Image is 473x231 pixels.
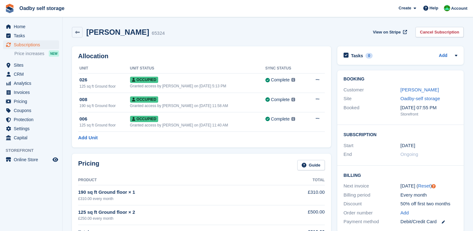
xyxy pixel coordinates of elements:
div: Discount [344,200,400,208]
span: Protection [14,115,51,124]
a: menu [3,133,59,142]
h2: Billing [344,172,457,178]
div: 008 [79,96,130,103]
a: Guide [297,160,325,170]
h2: Tasks [351,53,363,59]
div: Next invoice [344,182,400,190]
div: 125 sq ft Ground floor × 2 [78,209,287,216]
span: Capital [14,133,51,142]
a: menu [3,70,59,79]
div: £250.00 every month [78,216,287,221]
span: Sites [14,61,51,69]
span: Help [430,5,438,11]
span: Analytics [14,79,51,88]
a: menu [3,40,59,49]
th: Unit Status [130,64,265,74]
a: menu [3,61,59,69]
a: menu [3,106,59,115]
span: View on Stripe [373,29,401,35]
div: Debit/Credit Card [400,218,457,225]
span: Occupied [130,96,158,103]
div: Every month [400,192,457,199]
a: View on Stripe [370,27,408,37]
div: [DATE] 07:55 PM [400,104,457,111]
a: Preview store [52,156,59,163]
div: 65324 [152,30,165,37]
div: 125 sq ft Ground floor [79,122,130,128]
span: Tasks [14,31,51,40]
div: End [344,151,400,158]
div: 125 sq ft Ground floor [79,84,130,89]
a: Oadby self storage [17,3,67,13]
a: Oadby-self storage [400,96,440,101]
th: Sync Status [265,64,307,74]
img: icon-info-grey-7440780725fd019a000dd9b08b2336e03edf1995a4989e88bcd33f0948082b44.svg [291,117,295,121]
div: Payment method [344,218,400,225]
div: Complete [271,96,290,103]
div: 190 sq ft Ground floor [79,103,130,109]
span: CRM [14,70,51,79]
span: Occupied [130,116,158,122]
a: menu [3,88,59,97]
div: Complete [271,116,290,122]
div: Granted access by [PERSON_NAME] on [DATE] 11:40 AM [130,122,265,128]
a: menu [3,124,59,133]
img: icon-info-grey-7440780725fd019a000dd9b08b2336e03edf1995a4989e88bcd33f0948082b44.svg [291,78,295,82]
div: Storefront [400,111,457,117]
span: Settings [14,124,51,133]
span: Subscriptions [14,40,51,49]
h2: Allocation [78,53,325,60]
div: NEW [49,50,59,57]
img: stora-icon-8386f47178a22dfd0bd8f6a31ec36ba5ce8667c1dd55bd0f319d3a0aa187defe.svg [5,4,14,13]
a: Add [439,52,447,59]
div: Granted access by [PERSON_NAME] on [DATE] 11:58 AM [130,103,265,109]
span: Online Store [14,155,51,164]
span: Ongoing [400,151,418,157]
span: Account [451,5,467,12]
div: Site [344,95,400,102]
a: menu [3,115,59,124]
div: Order number [344,209,400,217]
span: Home [14,22,51,31]
div: Complete [271,77,290,83]
div: Granted access by [PERSON_NAME] on [DATE] 5:13 PM [130,83,265,89]
a: Price increases NEW [14,50,59,57]
div: Booked [344,104,400,117]
span: Create [399,5,411,11]
a: menu [3,22,59,31]
div: 0 [365,53,373,59]
a: Reset [418,183,430,188]
span: Price increases [14,51,44,57]
div: Customer [344,86,400,94]
div: 006 [79,115,130,123]
span: Pricing [14,97,51,106]
div: 50% off first two months [400,200,457,208]
div: Tooltip anchor [431,183,436,189]
h2: [PERSON_NAME] [86,28,149,36]
div: Start [344,142,400,149]
th: Unit [78,64,130,74]
img: Stephanie [444,5,450,11]
h2: Booking [344,77,457,82]
span: Coupons [14,106,51,115]
th: Product [78,175,287,185]
div: 026 [79,76,130,84]
span: Invoices [14,88,51,97]
a: menu [3,31,59,40]
a: [PERSON_NAME] [400,87,439,92]
a: menu [3,97,59,106]
div: [DATE] ( ) [400,182,457,190]
a: Add Unit [78,134,98,141]
div: 190 sq ft Ground floor × 1 [78,189,287,196]
div: £310.00 every month [78,196,287,202]
h2: Pricing [78,160,99,170]
a: Add [400,209,409,217]
th: Total [287,175,325,185]
span: Storefront [6,147,62,154]
td: £500.00 [287,205,325,225]
span: Occupied [130,77,158,83]
a: menu [3,155,59,164]
time: 2024-12-11 01:00:00 UTC [400,142,415,149]
h2: Subscription [344,131,457,137]
img: icon-info-grey-7440780725fd019a000dd9b08b2336e03edf1995a4989e88bcd33f0948082b44.svg [291,98,295,101]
